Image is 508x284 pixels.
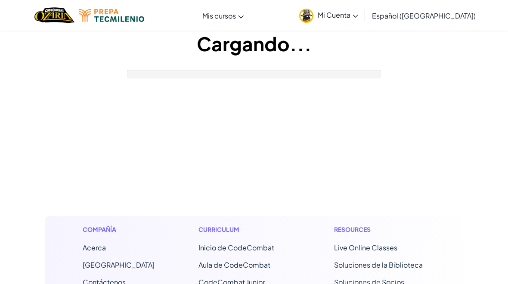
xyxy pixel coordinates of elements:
[202,11,236,20] span: Mis cursos
[372,11,476,20] span: Español ([GEOGRAPHIC_DATA])
[83,260,155,269] a: [GEOGRAPHIC_DATA]
[198,260,270,269] a: Aula de CodeCombat
[334,260,423,269] a: Soluciones de la Biblioteca
[198,4,248,27] a: Mis cursos
[198,225,290,234] h1: Curriculum
[83,243,106,252] a: Acerca
[79,9,144,22] img: Tecmilenio logo
[318,10,358,19] span: Mi Cuenta
[334,225,426,234] h1: Resources
[334,243,397,252] a: Live Online Classes
[299,9,313,23] img: avatar
[368,4,480,27] a: Español ([GEOGRAPHIC_DATA])
[295,2,362,29] a: Mi Cuenta
[83,225,155,234] h1: Compañía
[34,6,74,24] img: Home
[34,6,74,24] a: Ozaria by CodeCombat logo
[198,243,274,252] span: Inicio de CodeCombat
